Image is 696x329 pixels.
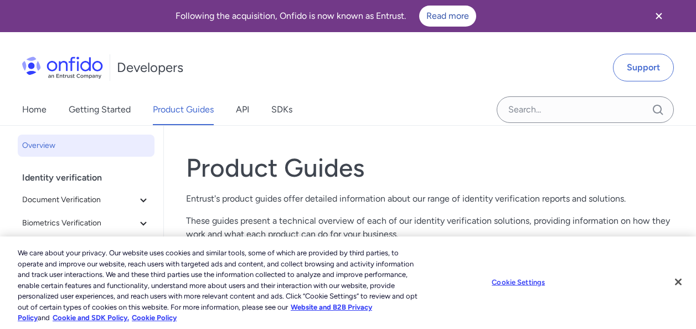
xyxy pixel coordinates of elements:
[69,94,131,125] a: Getting Started
[271,94,292,125] a: SDKs
[22,139,150,152] span: Overview
[419,6,476,27] a: Read more
[53,313,129,322] a: Cookie and SDK Policy.
[22,94,47,125] a: Home
[18,212,154,234] button: Biometrics Verification
[22,167,159,189] div: Identity verification
[18,248,417,323] div: We care about your privacy. Our website uses cookies and similar tools, some of which are provide...
[652,9,666,23] svg: Close banner
[132,313,177,322] a: Cookie Policy
[186,192,674,205] p: Entrust's product guides offer detailed information about our range of identity verification repo...
[186,214,674,241] p: These guides present a technical overview of each of our identity verification solutions, providi...
[236,94,249,125] a: API
[18,235,154,258] button: Fraud Detection
[613,54,674,81] a: Support
[18,189,154,211] button: Document Verification
[638,2,679,30] button: Close banner
[18,135,154,157] a: Overview
[22,193,137,207] span: Document Verification
[497,96,674,123] input: Onfido search input field
[666,270,690,294] button: Close
[484,271,553,293] button: Cookie Settings
[186,152,674,183] h1: Product Guides
[22,56,103,79] img: Onfido Logo
[22,217,137,230] span: Biometrics Verification
[117,59,183,76] h1: Developers
[153,94,214,125] a: Product Guides
[13,6,638,27] div: Following the acquisition, Onfido is now known as Entrust.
